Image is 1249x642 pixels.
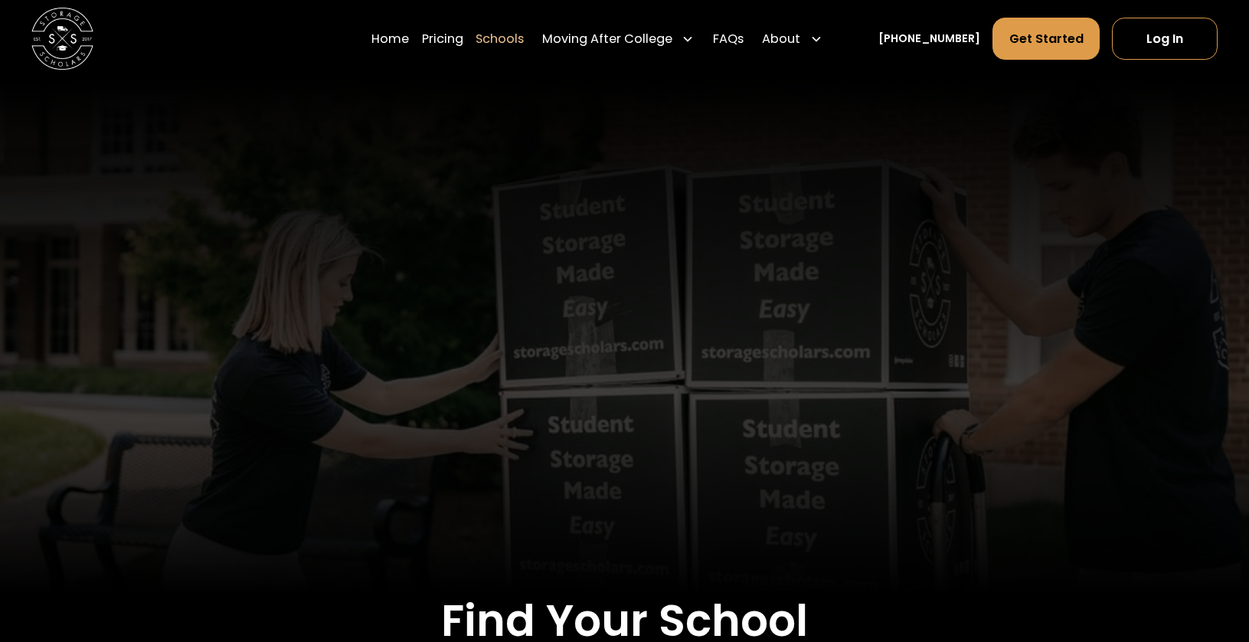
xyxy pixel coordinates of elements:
[371,17,409,61] a: Home
[756,17,829,61] div: About
[31,8,93,70] img: Storage Scholars main logo
[422,17,463,61] a: Pricing
[536,17,701,61] div: Moving After College
[762,30,800,48] div: About
[542,30,672,48] div: Moving After College
[713,17,744,61] a: FAQs
[476,17,524,61] a: Schools
[878,31,980,47] a: [PHONE_NUMBER]
[1112,18,1218,60] a: Log In
[992,18,1100,60] a: Get Started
